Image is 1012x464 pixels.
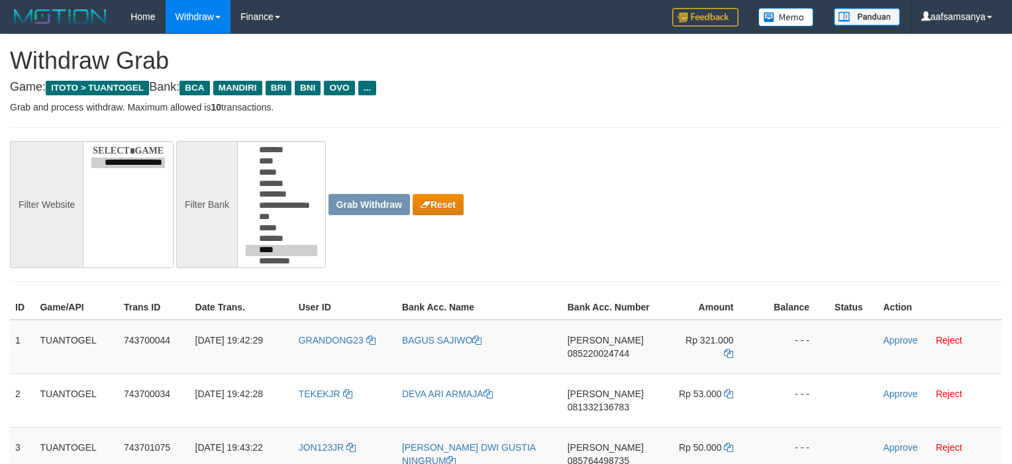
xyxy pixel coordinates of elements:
a: Reject [936,442,962,453]
td: - - - [753,373,829,427]
td: 2 [10,373,34,427]
span: BRI [266,81,291,95]
h4: Game: Bank: [10,81,1002,94]
div: Filter Website [10,141,83,268]
td: TUANTOGEL [34,320,119,374]
span: Rp 53.000 [679,389,722,399]
span: GRANDONG23 [299,335,364,346]
h1: Withdraw Grab [10,48,1002,74]
span: 743701075 [124,442,170,453]
th: Game/API [34,295,119,320]
th: Action [878,295,1003,320]
span: ITOTO > TUANTOGEL [46,81,149,95]
span: 085220024744 [568,348,629,359]
button: Reset [413,194,464,215]
th: Balance [753,295,829,320]
a: Reject [936,389,962,399]
span: [DATE] 19:42:28 [195,389,263,399]
a: JON123JR [299,442,356,453]
span: [PERSON_NAME] [568,389,644,399]
td: TUANTOGEL [34,373,119,427]
a: TEKEKJR [299,389,352,399]
th: Status [829,295,878,320]
span: MANDIRI [213,81,262,95]
th: Date Trans. [190,295,293,320]
div: Filter Bank [176,141,237,268]
a: GRANDONG23 [299,335,376,346]
th: Bank Acc. Name [397,295,562,320]
span: BNI [295,81,321,95]
span: [DATE] 19:43:22 [195,442,263,453]
span: Rp 321.000 [685,335,733,346]
span: [PERSON_NAME] [568,442,644,453]
th: User ID [293,295,397,320]
span: JON123JR [299,442,344,453]
a: BAGUS SAJIWO [402,335,482,346]
img: MOTION_logo.png [10,7,111,26]
img: Button%20Memo.svg [758,8,814,26]
a: Reject [936,335,962,346]
span: OVO [324,81,354,95]
a: Approve [884,442,918,453]
p: Grab and process withdraw. Maximum allowed is transactions. [10,101,1002,114]
img: Feedback.jpg [672,8,738,26]
a: Approve [884,335,918,346]
th: Bank Acc. Number [562,295,671,320]
span: BCA [179,81,209,95]
td: - - - [753,320,829,374]
th: ID [10,295,34,320]
strong: 10 [211,102,221,113]
span: [PERSON_NAME] [568,335,644,346]
span: 081332136783 [568,402,629,412]
td: 1 [10,320,34,374]
button: Grab Withdraw [329,194,410,215]
a: Approve [884,389,918,399]
span: 743700044 [124,335,170,346]
span: [DATE] 19:42:29 [195,335,263,346]
span: 743700034 [124,389,170,399]
span: ... [358,81,376,95]
span: TEKEKJR [299,389,340,399]
span: Rp 50.000 [679,442,722,453]
a: DEVA ARI ARMAJA [402,389,493,399]
th: Trans ID [119,295,190,320]
img: panduan.png [834,8,900,26]
th: Amount [671,295,754,320]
